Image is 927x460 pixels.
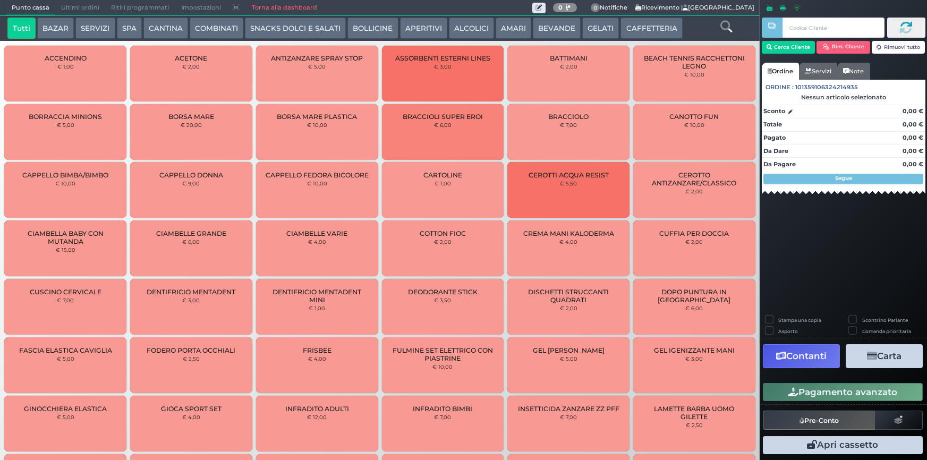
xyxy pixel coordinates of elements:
[265,288,369,304] span: DENTIFRICIO MENTADENT MINI
[183,355,200,362] small: € 2,50
[523,229,614,237] span: CREMA MANI KALODERMA
[516,288,620,304] span: DISCHETTI STRUCCANTI QUADRATI
[763,344,840,368] button: Contanti
[560,63,577,70] small: € 2,00
[408,288,478,296] span: DEODORANTE STICK
[783,18,884,38] input: Codice Cliente
[559,238,577,245] small: € 4,00
[309,305,325,311] small: € 1,00
[795,83,858,92] span: 101359106324214935
[903,121,923,128] strong: 0,00 €
[533,18,581,39] button: BEVANDE
[642,171,746,187] span: CEROTTO ANTIZANZARE/CLASSICO
[684,71,704,78] small: € 10,00
[190,18,243,39] button: COMBINATI
[277,113,357,121] span: BORSA MARE PLASTICA
[147,288,235,296] span: DENTIFRICIO MENTADENT
[762,41,815,54] button: Cerca Cliente
[560,355,577,362] small: € 5,00
[763,160,796,168] strong: Da Pagare
[400,18,447,39] button: APERITIVI
[181,122,202,128] small: € 20,00
[29,113,102,121] span: BORRACCIA MINIONS
[175,54,207,62] span: ACETONE
[837,63,870,80] a: Note
[903,160,923,168] strong: 0,00 €
[413,405,472,413] span: INFRADITO BIMBI
[560,414,577,420] small: € 7,00
[558,4,563,11] b: 0
[435,180,451,186] small: € 1,00
[55,1,105,15] span: Ultimi ordini
[763,411,875,430] button: Pre-Conto
[57,63,74,70] small: € 1,00
[560,305,577,311] small: € 2,00
[763,107,785,116] strong: Sconto
[642,54,746,70] span: BEACH TENNIS RACCHETTONI LEGNO
[872,41,925,54] button: Rimuovi tutto
[778,328,798,335] label: Asporto
[245,1,322,15] a: Torna alla dashboard
[182,180,200,186] small: € 9,00
[266,171,369,179] span: CAPPELLO FEDORA BICOLORE
[434,238,452,245] small: € 2,00
[642,405,746,421] span: LAMETTE BARBA UOMO GILETTE
[550,54,588,62] span: BATTIMANI
[591,3,600,13] span: 0
[903,107,923,115] strong: 0,00 €
[13,229,117,245] span: CIAMBELLA BABY CON MUTANDA
[175,1,227,15] span: Impostazioni
[548,113,589,121] span: BRACCIOLO
[182,414,200,420] small: € 4,00
[763,147,788,155] strong: Da Dare
[308,63,326,70] small: € 5,00
[308,355,326,362] small: € 4,00
[762,93,925,101] div: Nessun articolo selezionato
[30,288,101,296] span: CUSCINO CERVICALE
[846,344,923,368] button: Carta
[57,355,74,362] small: € 5,00
[685,238,703,245] small: € 2,00
[24,405,107,413] span: GINOCCHIERA ELASTICA
[156,229,226,237] span: CIAMBELLE GRANDE
[19,346,112,354] span: FASCIA ELASTICA CAVIGLIA
[55,180,75,186] small: € 10,00
[303,346,331,354] span: FRISBEE
[182,297,200,303] small: € 3,00
[420,229,466,237] span: COTTON FIOC
[347,18,398,39] button: BOLLICINE
[763,121,782,128] strong: Totale
[686,422,703,428] small: € 2,50
[6,1,55,15] span: Punto cassa
[642,288,746,304] span: DOPO PUNTURA IN [GEOGRAPHIC_DATA]
[161,405,222,413] span: GIOCA SPORT SET
[763,134,786,141] strong: Pagato
[434,297,451,303] small: € 3,50
[245,18,346,39] button: SNACKS DOLCI E SALATI
[582,18,619,39] button: GELATI
[434,63,452,70] small: € 3,00
[763,436,923,454] button: Apri cassetto
[685,188,703,194] small: € 2,00
[182,63,200,70] small: € 2,00
[57,122,74,128] small: € 5,00
[37,18,74,39] button: BAZAR
[903,147,923,155] strong: 0,00 €
[7,18,36,39] button: Tutti
[762,63,799,80] a: Ordine
[654,346,735,354] span: GEL IGENIZZANTE MANI
[117,18,142,39] button: SPA
[434,122,452,128] small: € 6,00
[518,405,619,413] span: INSETTICIDA ZANZARE ZZ PFF
[685,305,703,311] small: € 6,00
[307,414,327,420] small: € 12,00
[799,63,837,80] a: Servizi
[685,355,703,362] small: € 3,00
[75,18,115,39] button: SERVIZI
[763,383,923,401] button: Pagamento avanzato
[45,54,87,62] span: ACCENDINO
[432,363,453,370] small: € 10,00
[147,346,235,354] span: FODERO PORTA OCCHIALI
[159,171,223,179] span: CAPPELLO DONNA
[620,18,682,39] button: CAFFETTERIA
